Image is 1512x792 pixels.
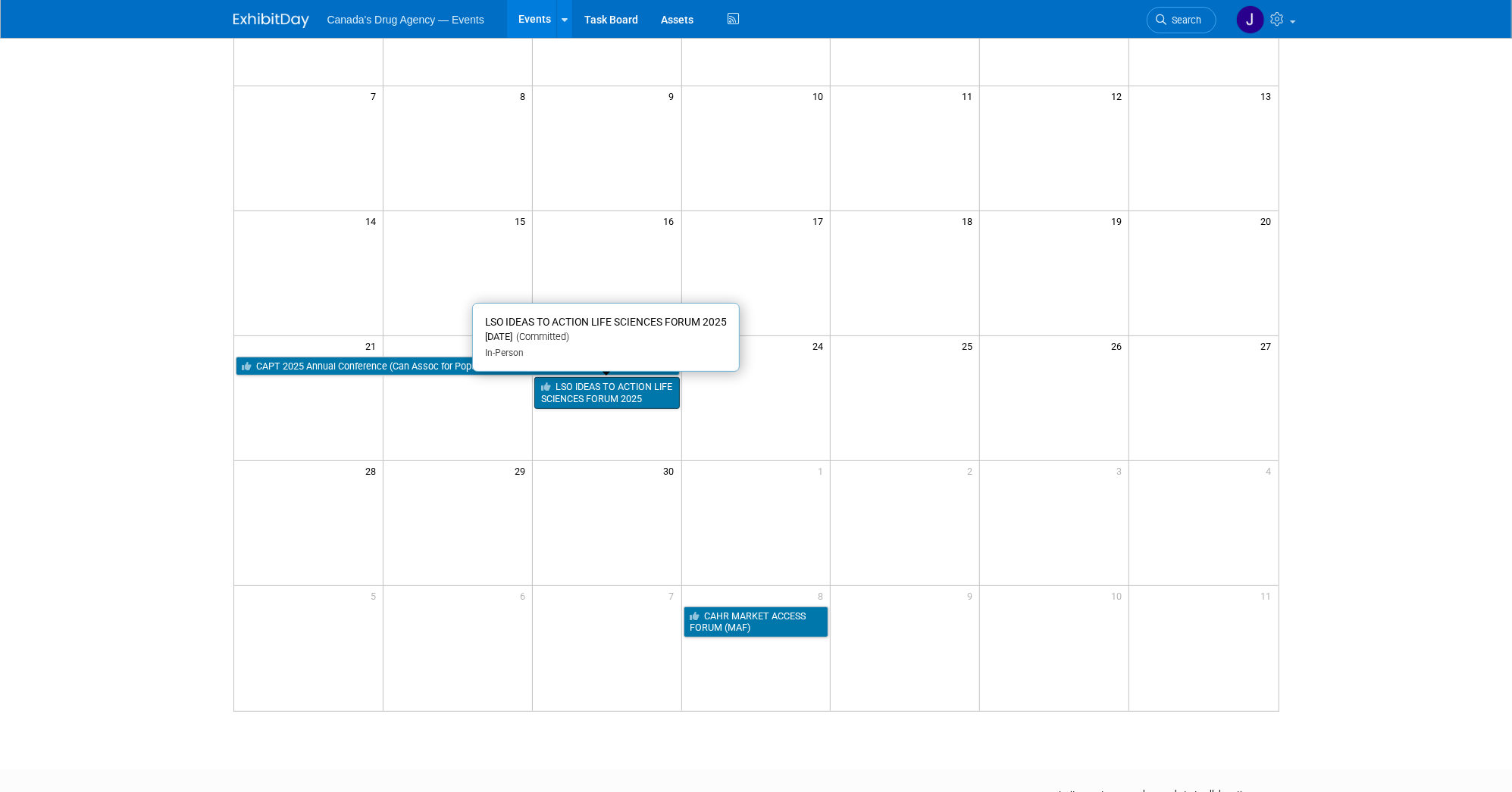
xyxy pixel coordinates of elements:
[233,13,309,28] img: ExhibitDay
[1265,461,1279,480] span: 4
[236,357,680,376] a: CAPT 2025 Annual Conference (Can Assoc for Population Therapeutics)
[327,14,484,26] span: Canada's Drug Agency — Events
[518,586,532,605] span: 6
[960,86,979,105] span: 11
[513,461,532,480] span: 29
[1260,86,1279,105] span: 13
[1115,461,1129,480] span: 3
[485,348,524,358] span: In-Person
[364,211,383,230] span: 14
[364,461,383,480] span: 28
[966,586,979,605] span: 9
[966,461,979,480] span: 2
[811,336,830,355] span: 24
[816,586,830,605] span: 8
[369,86,383,105] span: 7
[1147,7,1216,33] a: Search
[1110,211,1129,230] span: 19
[1236,5,1265,34] img: Jessica Gerwing
[485,316,727,328] span: LSO IDEAS TO ACTION LIFE SCIENCES FORUM 2025
[668,586,681,605] span: 7
[1110,586,1129,605] span: 10
[811,86,830,105] span: 10
[1260,336,1279,355] span: 27
[684,606,829,638] a: CAHR MARKET ACCESS FORUM (MAF)
[369,586,383,605] span: 5
[811,211,830,230] span: 17
[1167,14,1202,26] span: Search
[668,86,681,105] span: 9
[518,86,532,105] span: 8
[1260,586,1279,605] span: 11
[1110,336,1129,355] span: 26
[513,211,532,230] span: 15
[960,336,979,355] span: 25
[662,211,681,230] span: 16
[364,336,383,355] span: 21
[485,331,727,344] div: [DATE]
[662,461,681,480] span: 30
[1110,86,1129,105] span: 12
[816,461,830,480] span: 1
[960,211,979,230] span: 18
[534,377,680,408] a: LSO IDEAS TO ACTION LIFE SCIENCES FORUM 2025
[1260,211,1279,230] span: 20
[512,331,569,342] span: (Committed)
